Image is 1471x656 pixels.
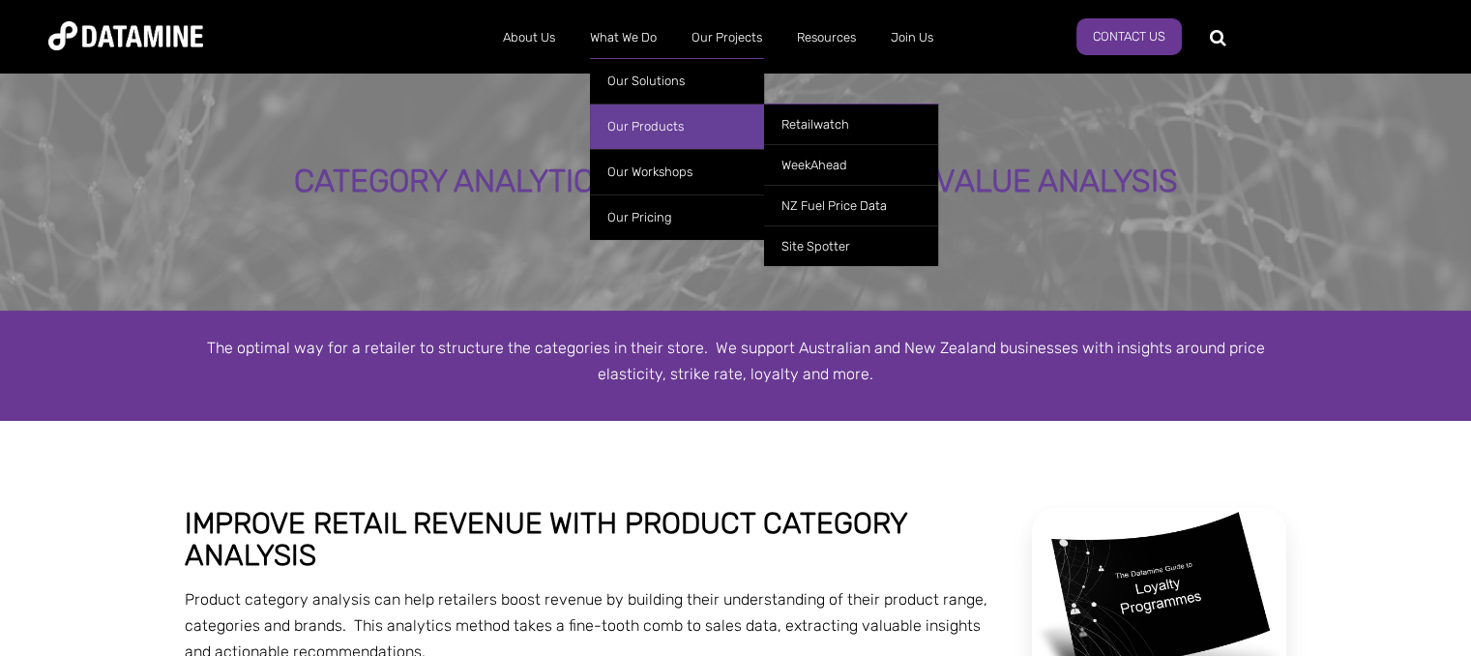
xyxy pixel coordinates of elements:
[590,58,764,104] a: Our Solutions
[764,144,938,185] a: WeekAhead
[573,13,674,63] a: What We Do
[764,104,938,144] a: Retailwatch
[780,13,873,63] a: Resources
[590,104,764,149] a: Our Products
[1076,18,1182,55] a: Contact Us
[590,149,764,194] a: Our Workshops
[873,13,951,63] a: Join Us
[674,13,780,63] a: Our Projects
[185,506,907,573] span: Improve retail revenue with product category analysis
[172,164,1300,199] div: Category Analytics: Product Category Value Analysis
[764,185,938,225] a: NZ Fuel Price Data
[764,225,938,266] a: Site Spotter
[48,21,203,50] img: Datamine
[185,335,1287,387] p: The optimal way for a retailer to structure the categories in their store. We support Australian ...
[590,194,764,240] a: Our Pricing
[485,13,573,63] a: About Us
